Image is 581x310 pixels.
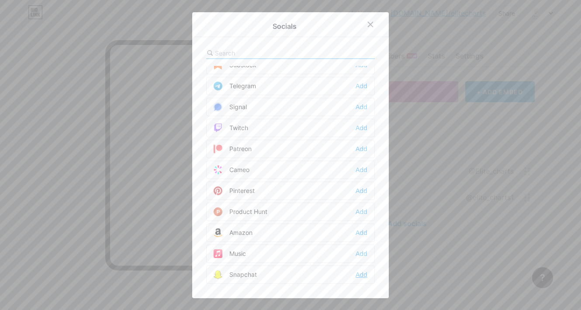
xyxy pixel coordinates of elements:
div: Add [356,186,367,195]
div: Product Hunt [214,207,267,216]
div: Cameo [214,165,249,174]
div: Telegram [214,82,256,90]
input: Search [215,48,311,58]
div: Pinterest [214,186,255,195]
div: Add [356,103,367,111]
div: Add [356,228,367,237]
div: Add [356,124,367,132]
div: Amazon [214,228,252,237]
div: Substack [214,61,256,69]
div: Twitch [214,124,248,132]
div: Add [356,249,367,258]
div: Add [356,82,367,90]
div: Add [356,145,367,153]
div: Add [356,165,367,174]
div: Patreon [214,145,252,153]
div: Music [214,249,246,258]
div: Add [356,207,367,216]
div: Socials [273,21,297,31]
div: Snapchat [214,270,257,279]
div: Signal [214,103,247,111]
div: Add [356,270,367,279]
